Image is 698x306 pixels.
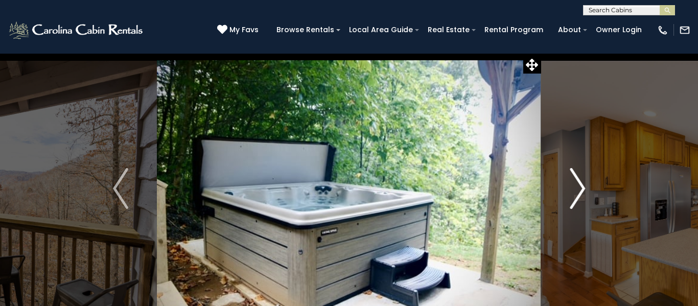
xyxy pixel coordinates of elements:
img: mail-regular-white.png [679,25,690,36]
a: Local Area Guide [344,22,418,38]
a: Rental Program [479,22,548,38]
img: White-1-2.png [8,20,146,40]
img: arrow [113,168,128,209]
a: Browse Rentals [271,22,339,38]
img: phone-regular-white.png [657,25,668,36]
a: Owner Login [591,22,647,38]
a: Real Estate [423,22,475,38]
a: My Favs [217,25,261,36]
a: About [553,22,586,38]
span: My Favs [229,25,259,35]
img: arrow [570,168,585,209]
